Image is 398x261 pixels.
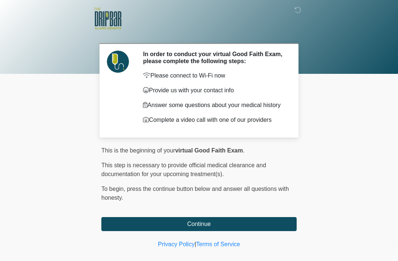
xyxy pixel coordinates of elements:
span: . [243,147,244,154]
p: Answer some questions about your medical history [143,101,286,110]
a: | [195,241,196,247]
span: This step is necessary to provide official medical clearance and documentation for your upcoming ... [101,162,266,177]
strong: virtual Good Faith Exam [175,147,243,154]
img: Agent Avatar [107,51,129,73]
a: Privacy Policy [158,241,195,247]
button: Continue [101,217,297,231]
h2: In order to conduct your virtual Good Faith Exam, please complete the following steps: [143,51,286,65]
span: This is the beginning of your [101,147,175,154]
p: Provide us with your contact info [143,86,286,95]
img: The DRIPBaR - Alamo Heights Logo [94,6,122,32]
span: To begin, [101,186,127,192]
span: press the continue button below and answer all questions with honesty. [101,186,289,201]
p: Complete a video call with one of our providers [143,116,286,124]
a: Terms of Service [196,241,240,247]
p: Please connect to Wi-Fi now [143,71,286,80]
